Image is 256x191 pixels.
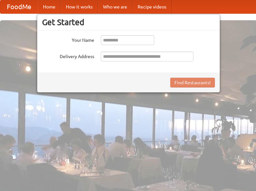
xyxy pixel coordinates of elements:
[61,0,98,13] a: How it works
[0,0,38,13] a: FoodMe
[98,0,132,13] a: Who we are
[170,78,215,88] button: Find Restaurants!
[42,35,94,43] label: Your Name
[132,0,172,13] a: Recipe videos
[38,0,61,13] a: Home
[42,52,94,60] label: Delivery Address
[42,17,215,27] h3: Get Started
